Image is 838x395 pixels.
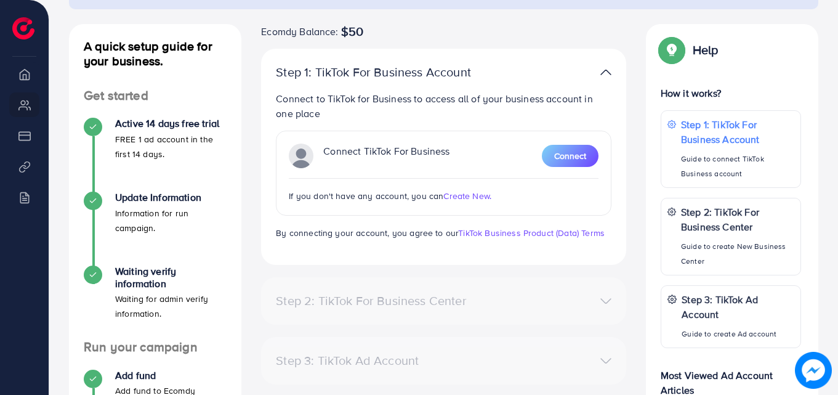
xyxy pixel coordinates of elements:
img: image [795,352,832,389]
p: Waiting for admin verify information. [115,291,227,321]
p: Step 3: TikTok Ad Account [682,292,794,322]
span: If you don't have any account, you can [289,190,443,202]
h4: Waiting verify information [115,266,227,289]
p: Step 1: TikTok For Business Account [681,117,794,147]
img: Popup guide [661,39,683,61]
span: $50 [341,24,363,39]
p: By connecting your account, you agree to our [276,226,611,240]
p: How it works? [661,86,801,100]
span: Create New. [443,190,491,202]
p: Step 1: TikTok For Business Account [276,65,493,79]
h4: A quick setup guide for your business. [69,39,241,68]
li: Waiting verify information [69,266,241,340]
button: Connect [542,145,598,167]
p: Guide to create New Business Center [681,239,794,269]
li: Active 14 days free trial [69,118,241,192]
img: TikTok partner [600,63,611,81]
h4: Add fund [115,370,227,381]
p: Step 2: TikTok For Business Center [681,205,794,234]
a: TikTok Business Product (Data) Terms [458,227,605,239]
p: Guide to connect TikTok Business account [681,152,794,181]
p: Help [693,43,719,57]
img: logo [12,17,34,39]
h4: Update Information [115,192,227,203]
p: Connect TikTok For Business [323,144,449,168]
h4: Active 14 days free trial [115,118,227,129]
span: Ecomdy Balance: [261,24,338,39]
img: TikTok partner [289,144,313,168]
p: Information for run campaign. [115,206,227,235]
p: Guide to create Ad account [682,327,794,341]
li: Update Information [69,192,241,266]
h4: Run your campaign [69,340,241,355]
p: Connect to TikTok for Business to access all of your business account in one place [276,91,611,121]
h4: Get started [69,88,241,104]
p: FREE 1 ad account in the first 14 days. [115,132,227,161]
span: Connect [554,150,586,162]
